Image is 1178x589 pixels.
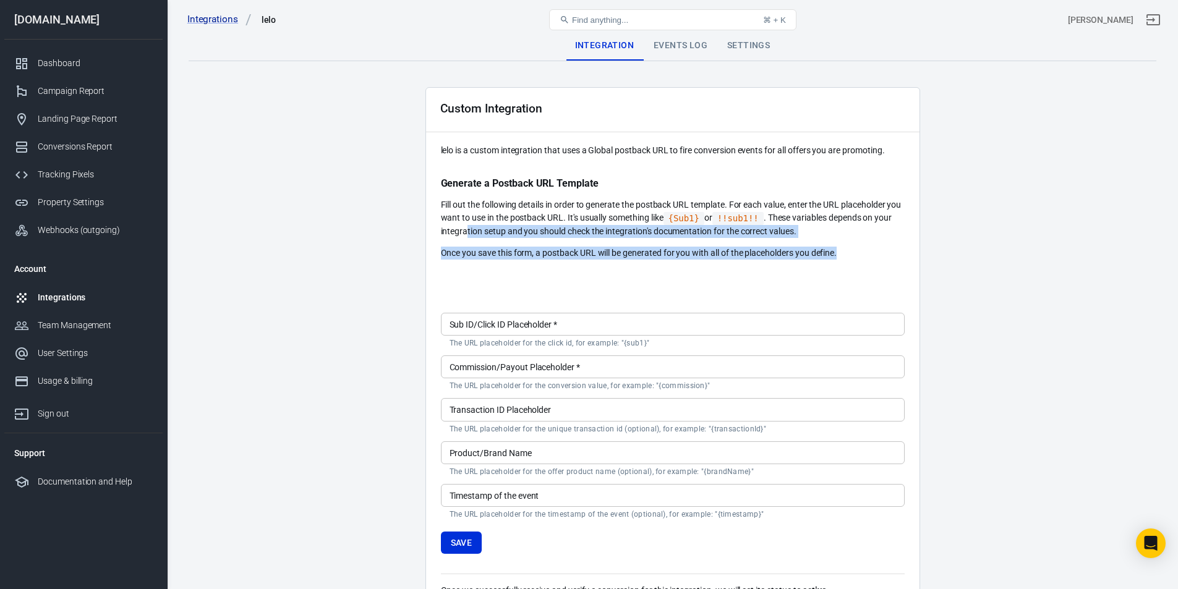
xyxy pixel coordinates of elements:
[549,9,796,30] button: Find anything...⌘ + K
[4,133,163,161] a: Conversions Report
[450,381,896,391] p: The URL placeholder for the conversion value, for example: "{commission}"
[38,112,153,125] div: Landing Page Report
[664,212,704,225] code: Click to copy
[712,212,764,225] code: Click to copy
[4,367,163,395] a: Usage & billing
[38,347,153,360] div: User Settings
[1136,528,1166,558] div: Open Intercom Messenger
[4,105,163,133] a: Landing Page Report
[4,49,163,77] a: Dashboard
[450,509,896,519] p: The URL placeholder for the timestamp of the event (optional), for example: "{timestamp}"
[450,424,896,434] p: The URL placeholder for the unique transaction id (optional), for example: "{transactionId}"
[4,395,163,428] a: Sign out
[441,198,905,238] p: Fill out the following details in order to generate the postback URL template. For each value, en...
[4,254,163,284] li: Account
[565,31,644,61] div: Integration
[4,216,163,244] a: Webhooks (outgoing)
[1138,5,1168,35] a: Sign out
[38,291,153,304] div: Integrations
[38,319,153,332] div: Team Management
[1068,14,1133,27] div: Account id: ALiREBa8
[4,14,163,25] div: [DOMAIN_NAME]
[262,14,276,26] div: lelo
[187,13,252,26] a: Integrations
[4,189,163,216] a: Property Settings
[38,375,153,388] div: Usage & billing
[441,355,905,378] input: {commission}
[717,31,780,61] div: Settings
[38,140,153,153] div: Conversions Report
[4,284,163,311] a: Integrations
[441,398,905,421] input: {transactionId}
[441,177,905,190] p: Generate a Postback URL Template
[4,77,163,105] a: Campaign Report
[763,15,786,25] div: ⌘ + K
[441,532,482,554] button: Save
[441,484,905,507] input: {timestamp}
[4,438,163,468] li: Support
[38,196,153,209] div: Property Settings
[441,247,905,260] p: Once you save this form, a postback URL will be generated for you with all of the placeholders yo...
[450,338,896,348] p: The URL placeholder for the click id, for example: "{sub1}"
[38,168,153,181] div: Tracking Pixels
[38,475,153,488] div: Documentation and Help
[4,339,163,367] a: User Settings
[644,31,717,61] div: Events Log
[4,311,163,339] a: Team Management
[4,161,163,189] a: Tracking Pixels
[38,407,153,420] div: Sign out
[38,57,153,70] div: Dashboard
[38,85,153,98] div: Campaign Report
[441,441,905,464] input: {brandName}
[440,102,542,115] div: Custom Integration
[441,144,905,157] p: lelo is a custom integration that uses a Global postback URL to fire conversion events for all of...
[450,467,896,477] p: The URL placeholder for the offer product name (optional), for example: "{brandName}"
[38,224,153,237] div: Webhooks (outgoing)
[572,15,628,25] span: Find anything...
[441,313,905,336] input: {sub1}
